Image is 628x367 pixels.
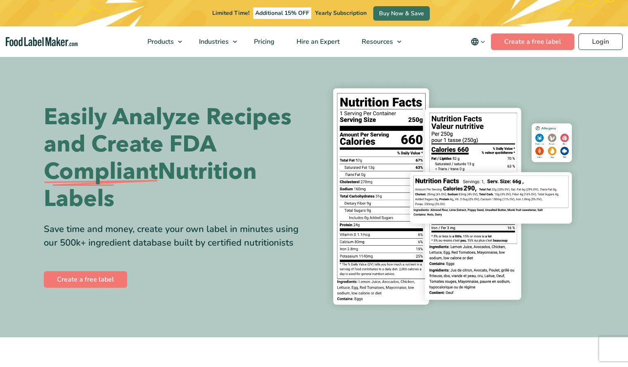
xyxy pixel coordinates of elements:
[44,158,158,185] span: Compliant
[137,26,186,57] a: Products
[578,33,623,50] a: Login
[44,223,308,250] div: Save time and money, create your own label in minutes using our 500k+ ingredient database built b...
[351,26,405,57] a: Resources
[212,9,249,17] span: Limited Time!
[188,26,241,57] a: Industries
[373,6,430,21] a: Buy Now & Save
[359,37,394,46] span: Resources
[243,26,284,57] a: Pricing
[251,37,275,46] span: Pricing
[286,26,349,57] a: Hire an Expert
[44,104,308,213] h1: Easily Analyze Recipes and Create FDA Nutrition Labels
[294,37,341,46] span: Hire an Expert
[253,7,311,19] span: Additional 15% OFF
[491,33,574,50] a: Create a free label
[197,37,230,46] span: Industries
[44,271,127,288] a: Create a free label
[145,37,175,46] span: Products
[315,9,367,17] span: Yearly Subscription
